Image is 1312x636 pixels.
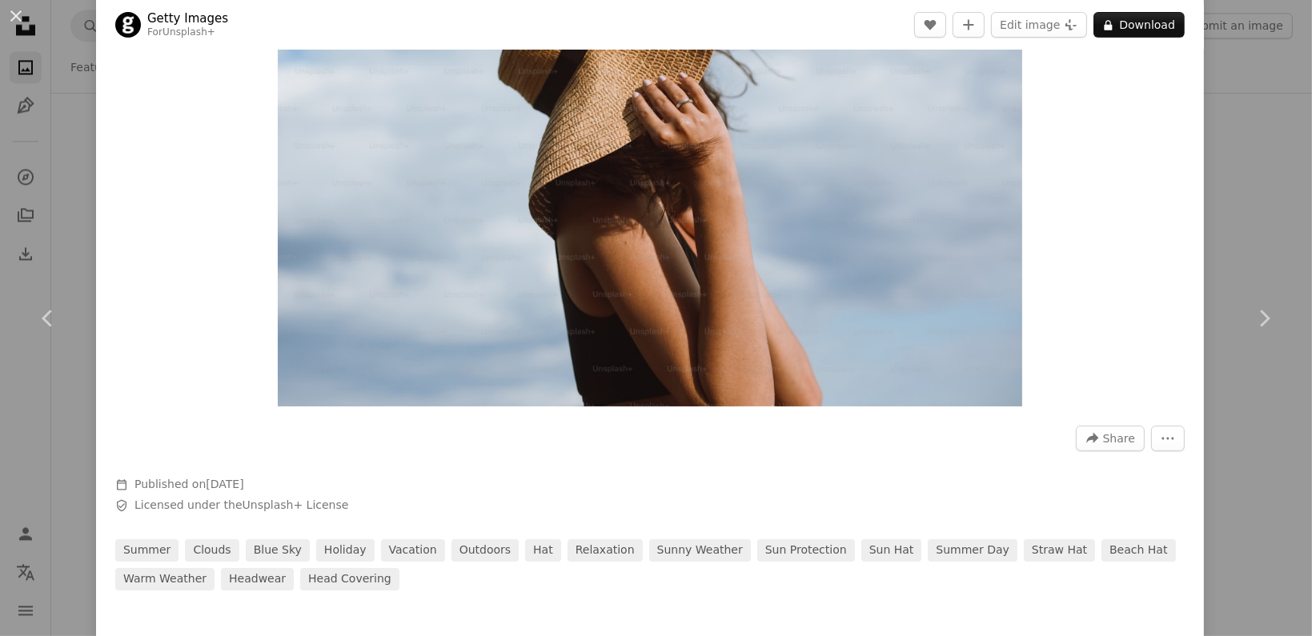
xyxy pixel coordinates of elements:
[451,539,519,562] a: outdoors
[206,478,243,490] time: August 26, 2022 at 6:41:02 AM GMT+5
[134,478,244,490] span: Published on
[1093,12,1185,38] button: Download
[246,539,310,562] a: blue sky
[861,539,922,562] a: sun hat
[316,539,375,562] a: holiday
[221,568,294,590] a: headwear
[914,12,946,38] button: Like
[381,539,445,562] a: vacation
[1024,539,1095,562] a: straw hat
[115,12,141,38] img: Go to Getty Images's profile
[1076,426,1145,451] button: Share this image
[991,12,1087,38] button: Edit image
[134,498,348,514] span: Licensed under the
[1151,426,1185,451] button: More Actions
[649,539,751,562] a: sunny weather
[115,568,215,590] a: warm weather
[757,539,855,562] a: sun protection
[300,568,399,590] a: head covering
[185,539,239,562] a: clouds
[953,12,985,38] button: Add to Collection
[115,539,179,562] a: summer
[147,10,228,26] a: Getty Images
[243,498,349,511] a: Unsplash+ License
[147,26,228,39] div: For
[1216,242,1312,395] a: Next
[525,539,561,562] a: hat
[568,539,643,562] a: relaxation
[1101,539,1175,562] a: beach hat
[1103,426,1135,450] span: Share
[162,26,215,38] a: Unsplash+
[928,539,1017,562] a: summer day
